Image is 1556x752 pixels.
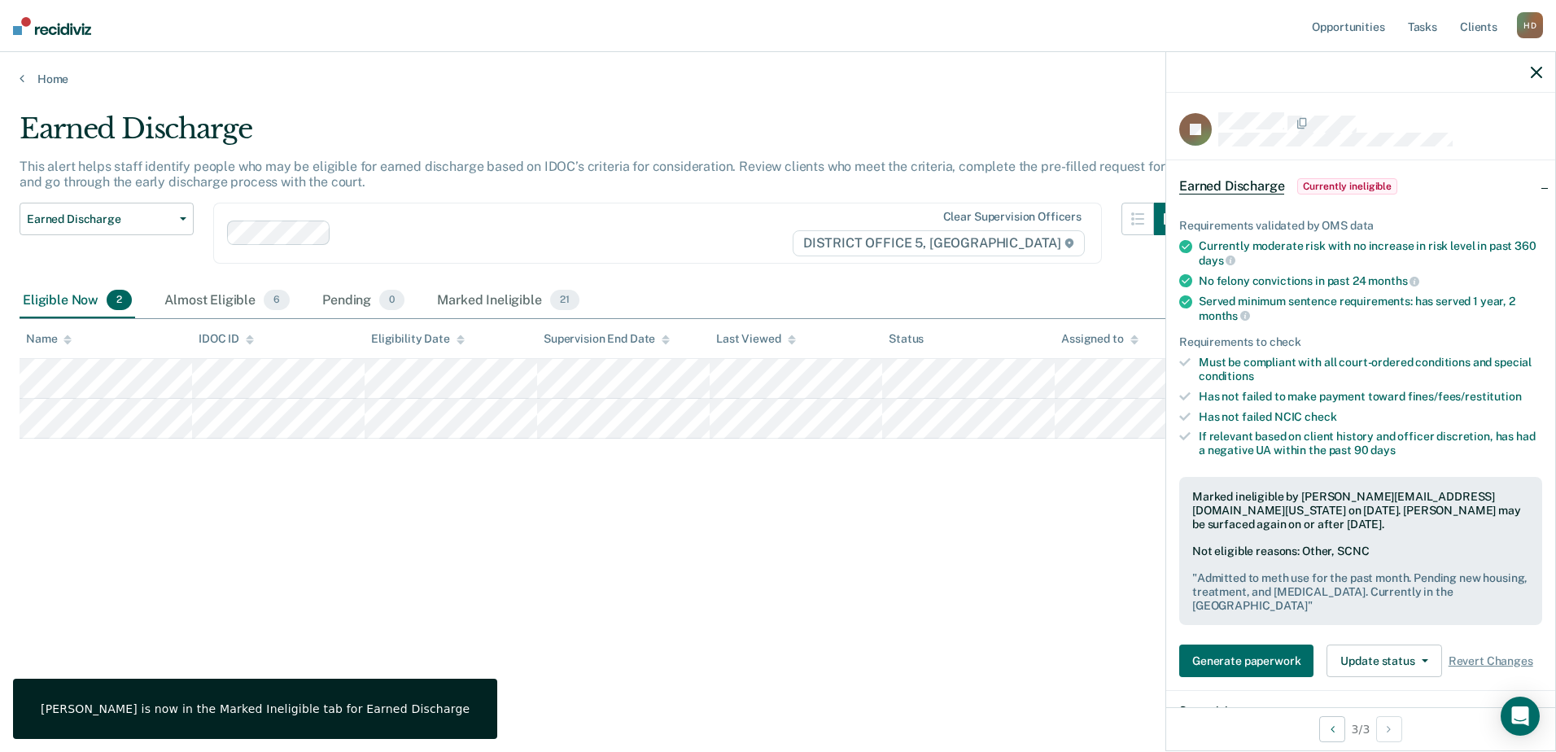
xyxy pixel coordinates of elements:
div: Marked ineligible by [PERSON_NAME][EMAIL_ADDRESS][DOMAIN_NAME][US_STATE] on [DATE]. [PERSON_NAME]... [1192,490,1529,531]
div: Name [26,332,72,346]
span: Earned Discharge [1179,178,1284,195]
button: Update status [1327,645,1441,677]
div: Currently moderate risk with no increase in risk level in past 360 [1199,239,1542,267]
div: Eligible Now [20,283,135,319]
div: Assigned to [1061,332,1138,346]
div: 3 / 3 [1166,707,1555,750]
span: 0 [379,290,404,311]
div: Last Viewed [716,332,795,346]
div: Served minimum sentence requirements: has served 1 year, 2 [1199,295,1542,322]
span: Earned Discharge [27,212,173,226]
div: H D [1517,12,1543,38]
div: Has not failed NCIC [1199,410,1542,424]
div: IDOC ID [199,332,254,346]
div: Earned Discharge [20,112,1187,159]
span: Currently ineligible [1297,178,1397,195]
a: Navigate to form link [1179,645,1320,677]
span: days [1199,254,1235,267]
span: months [1199,309,1250,322]
div: Eligibility Date [371,332,465,346]
div: Has not failed to make payment toward [1199,390,1542,404]
div: No felony convictions in past 24 [1199,273,1542,288]
div: Requirements validated by OMS data [1179,219,1542,233]
div: [PERSON_NAME] is now in the Marked Ineligible tab for Earned Discharge [41,702,470,716]
div: Requirements to check [1179,335,1542,349]
dt: Supervision [1179,704,1542,718]
div: Must be compliant with all court-ordered conditions and special [1199,356,1542,383]
div: Almost Eligible [161,283,293,319]
span: months [1368,274,1419,287]
button: Next Opportunity [1376,716,1402,742]
div: Not eligible reasons: Other, SCNC [1192,544,1529,612]
pre: " Admitted to meth use for the past month. Pending new housing, treatment, and [MEDICAL_DATA]. Cu... [1192,571,1529,612]
span: 2 [107,290,132,311]
div: Clear supervision officers [943,210,1082,224]
div: Marked Ineligible [434,283,582,319]
span: fines/fees/restitution [1408,390,1522,403]
span: DISTRICT OFFICE 5, [GEOGRAPHIC_DATA] [793,230,1085,256]
span: check [1305,410,1336,423]
img: Recidiviz [13,17,91,35]
div: Earned DischargeCurrently ineligible [1166,160,1555,212]
div: If relevant based on client history and officer discretion, has had a negative UA within the past 90 [1199,430,1542,457]
span: conditions [1199,369,1254,383]
div: Supervision End Date [544,332,670,346]
p: This alert helps staff identify people who may be eligible for earned discharge based on IDOC’s c... [20,159,1179,190]
button: Generate paperwork [1179,645,1313,677]
div: Open Intercom Messenger [1501,697,1540,736]
a: Home [20,72,1536,86]
span: 6 [264,290,290,311]
span: days [1370,444,1395,457]
div: Status [889,332,924,346]
div: Pending [319,283,408,319]
button: Previous Opportunity [1319,716,1345,742]
span: 21 [550,290,579,311]
span: Revert Changes [1449,654,1533,668]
